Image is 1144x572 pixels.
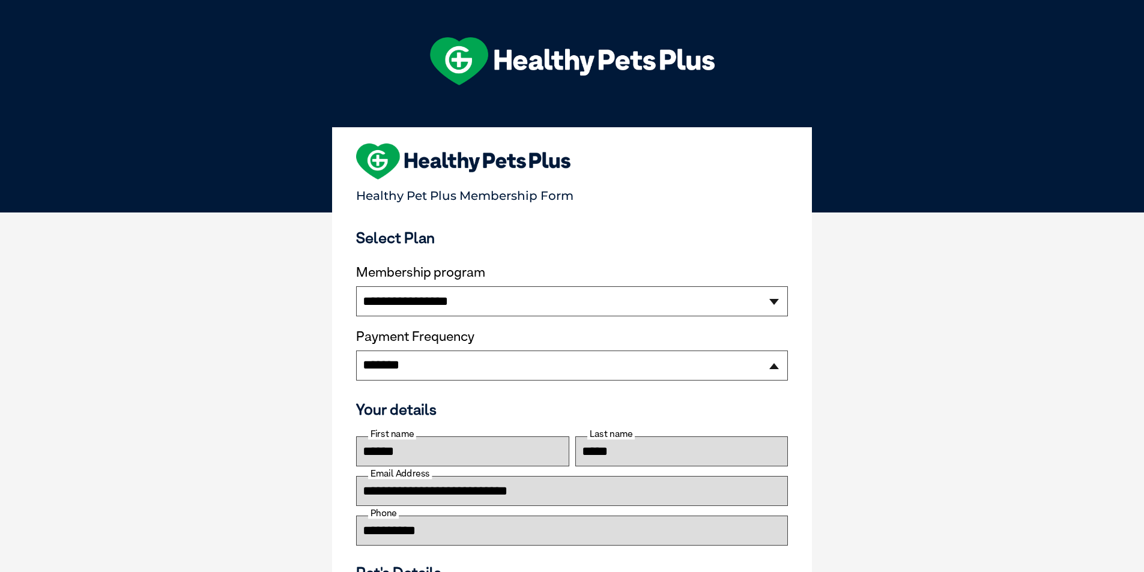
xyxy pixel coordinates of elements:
img: hpp-logo-landscape-green-white.png [430,37,715,85]
label: Payment Frequency [356,329,474,345]
h3: Select Plan [356,229,788,247]
label: First name [368,429,416,439]
img: heart-shape-hpp-logo-large.png [356,143,570,179]
label: Last name [587,429,635,439]
h3: Your details [356,400,788,418]
p: Healthy Pet Plus Membership Form [356,183,788,203]
label: Phone [368,508,399,519]
label: Membership program [356,265,788,280]
label: Email Address [368,468,432,479]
